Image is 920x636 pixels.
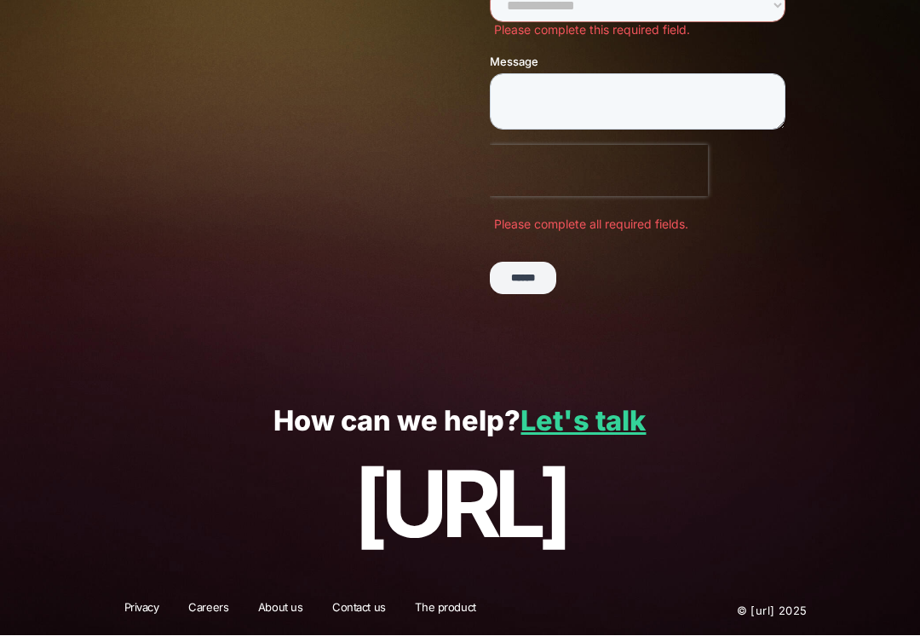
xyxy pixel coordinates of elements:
[37,407,883,438] p: How can we help?
[4,544,302,559] label: Please complete all required fields.
[4,39,302,55] label: Please complete this required field.
[321,600,397,622] a: Contact us
[634,600,808,622] p: © [URL] 2025
[520,405,646,438] a: Let's talk
[247,600,314,622] a: About us
[177,600,239,622] a: Careers
[4,350,302,365] label: Please complete this required field.
[4,124,302,140] label: Please complete this required field.
[37,453,883,557] p: [URL]
[404,600,486,622] a: The product
[113,600,170,622] a: Privacy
